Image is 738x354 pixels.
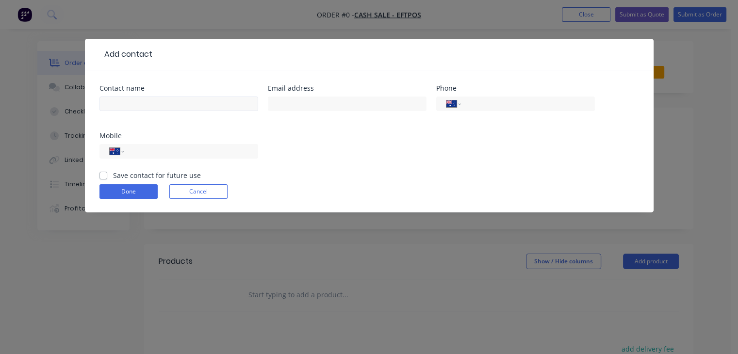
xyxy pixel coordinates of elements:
[113,170,201,180] label: Save contact for future use
[99,184,158,199] button: Done
[99,132,258,139] div: Mobile
[436,85,595,92] div: Phone
[99,48,152,60] div: Add contact
[268,85,426,92] div: Email address
[99,85,258,92] div: Contact name
[169,184,228,199] button: Cancel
